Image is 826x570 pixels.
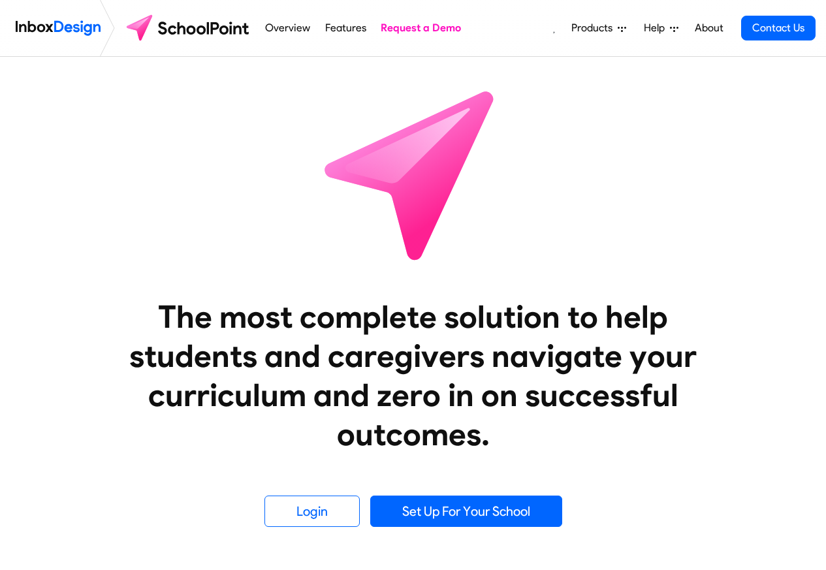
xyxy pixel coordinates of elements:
[262,15,314,41] a: Overview
[639,15,684,41] a: Help
[566,15,631,41] a: Products
[103,297,723,454] heading: The most complete solution to help students and caregivers navigate your curriculum and zero in o...
[571,20,618,36] span: Products
[120,12,258,44] img: schoolpoint logo
[264,496,360,527] a: Login
[377,15,465,41] a: Request a Demo
[644,20,670,36] span: Help
[691,15,727,41] a: About
[296,57,531,292] img: icon_schoolpoint.svg
[321,15,370,41] a: Features
[370,496,562,527] a: Set Up For Your School
[741,16,816,40] a: Contact Us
